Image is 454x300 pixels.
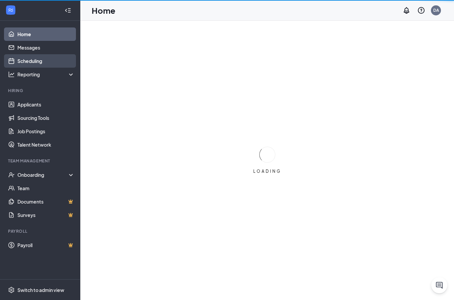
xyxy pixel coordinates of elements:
button: ChatActive [431,277,447,293]
a: Applicants [17,98,75,111]
div: Payroll [8,228,73,234]
svg: Notifications [402,6,411,14]
div: Team Management [8,158,73,164]
div: Reporting [17,71,75,78]
svg: WorkstreamLogo [7,7,14,13]
a: Scheduling [17,54,75,68]
a: Team [17,181,75,195]
div: LOADING [251,168,284,174]
a: PayrollCrown [17,238,75,252]
svg: ChatActive [435,281,443,289]
svg: QuestionInfo [417,6,425,14]
svg: UserCheck [8,171,15,178]
a: Home [17,27,75,41]
a: Sourcing Tools [17,111,75,125]
a: SurveysCrown [17,208,75,222]
svg: Analysis [8,71,15,78]
a: Job Postings [17,125,75,138]
svg: Collapse [65,7,71,14]
h1: Home [92,5,115,16]
a: DocumentsCrown [17,195,75,208]
a: Messages [17,41,75,54]
div: Switch to admin view [17,287,64,293]
div: Onboarding [17,171,69,178]
a: Talent Network [17,138,75,151]
svg: Settings [8,287,15,293]
div: Hiring [8,88,73,93]
div: DA [433,7,439,13]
